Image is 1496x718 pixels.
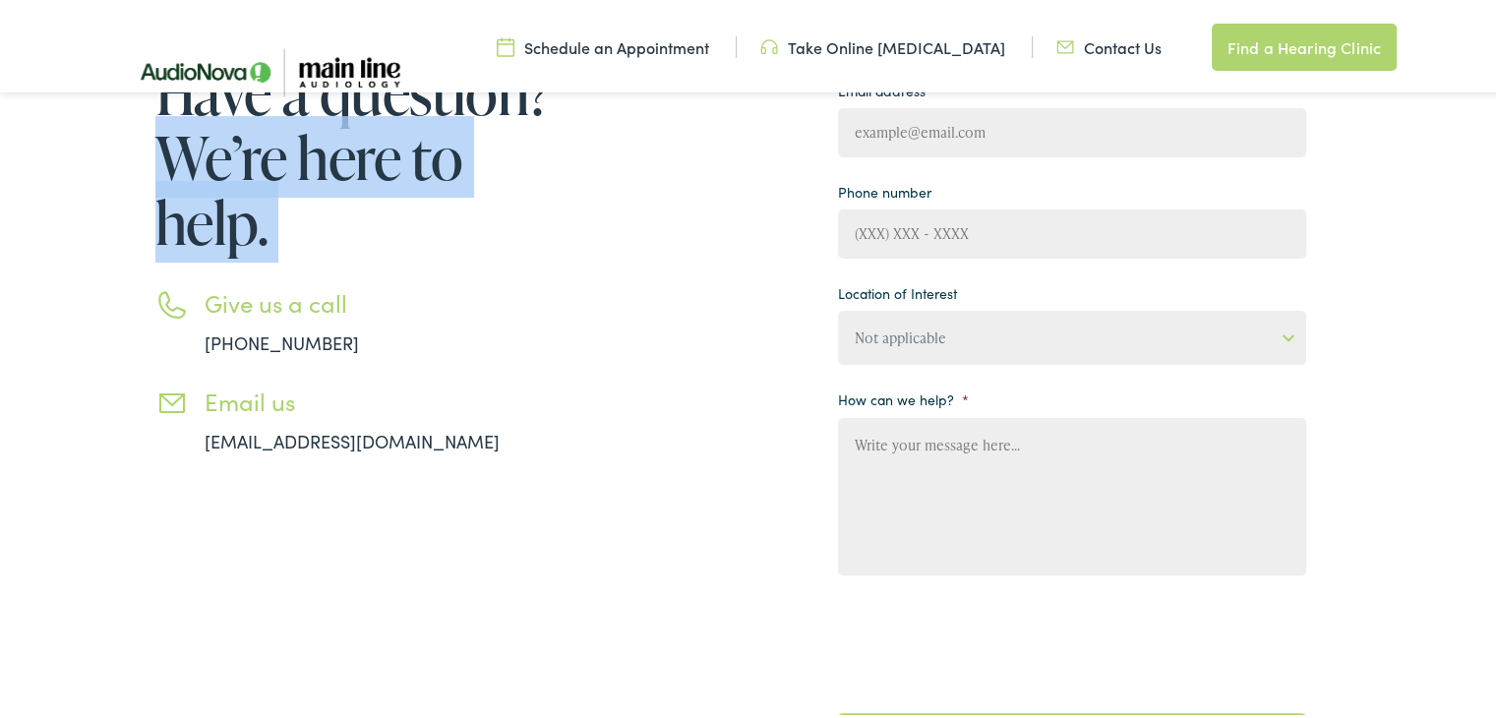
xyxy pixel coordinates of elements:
[838,280,957,298] label: Location of Interest
[838,597,1137,674] iframe: reCAPTCHA
[760,32,778,54] img: utility icon
[1056,32,1074,54] img: utility icon
[760,32,1005,54] a: Take Online [MEDICAL_DATA]
[838,104,1306,153] input: example@email.com
[205,425,500,449] a: [EMAIL_ADDRESS][DOMAIN_NAME]
[838,387,969,404] label: How can we help?
[205,327,359,351] a: [PHONE_NUMBER]
[497,32,709,54] a: Schedule an Appointment
[838,78,940,95] label: Email address
[838,179,931,197] label: Phone number
[1056,32,1162,54] a: Contact Us
[1212,20,1397,67] a: Find a Hearing Clinic
[838,206,1306,255] input: (XXX) XXX - XXXX
[497,32,514,54] img: utility icon
[205,285,559,314] h3: Give us a call
[205,384,559,412] h3: Email us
